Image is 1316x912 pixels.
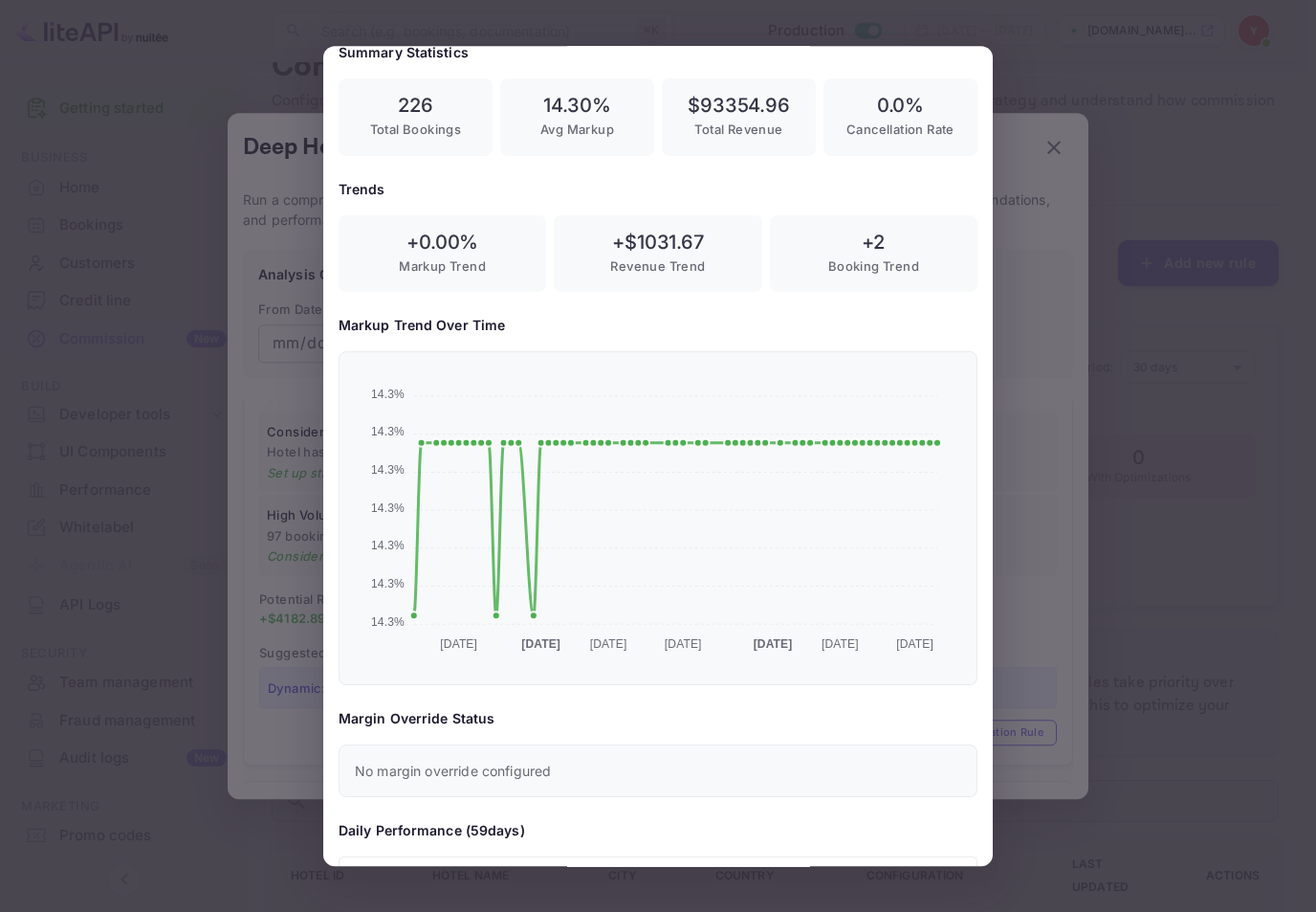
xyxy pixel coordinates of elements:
[371,501,405,515] tspan: 14.3%
[354,231,531,254] h6: + 0.00 %
[371,540,405,553] tspan: 14.3%
[828,258,919,274] span: Booking Trend
[440,638,477,652] tspan: [DATE]
[521,638,560,652] tspan: [DATE]
[515,95,639,118] h6: 14.30 %
[590,638,627,652] tspan: [DATE]
[371,615,405,629] tspan: 14.3%
[371,388,405,401] tspan: 14.3%
[754,638,793,652] tspan: [DATE]
[822,638,859,652] tspan: [DATE]
[370,122,462,138] span: Total Bookings
[355,762,961,782] p: No margin override configured
[785,231,962,254] h6: + 2
[846,122,954,138] span: Cancellation Rate
[839,95,962,118] h6: 0.0 %
[339,43,977,64] h6: Summary Statistics
[610,258,705,274] span: Revenue Trend
[677,95,801,118] h6: $ 93354.96
[694,122,782,138] span: Total Revenue
[399,258,486,274] span: Markup Trend
[540,122,614,138] span: Avg Markup
[569,231,746,254] h6: + $ 1031.67
[339,709,977,730] h6: Margin Override Status
[371,464,405,478] tspan: 14.3%
[339,316,977,337] h6: Markup Trend Over Time
[354,95,477,118] h6: 226
[371,578,405,591] tspan: 14.3%
[371,426,405,439] tspan: 14.3%
[665,638,702,652] tspan: [DATE]
[339,179,977,200] h6: Trends
[339,821,977,842] h6: Daily Performance ( 59 days)
[896,638,933,652] tspan: [DATE]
